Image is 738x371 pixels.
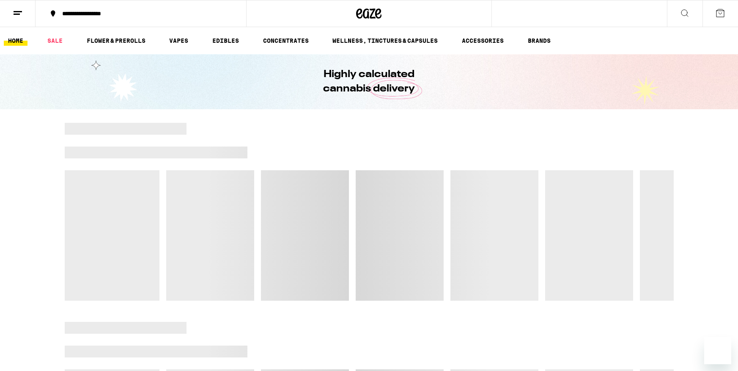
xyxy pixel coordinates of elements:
a: SALE [43,36,67,46]
a: EDIBLES [208,36,243,46]
a: HOME [4,36,27,46]
h1: Highly calculated cannabis delivery [299,67,439,96]
a: FLOWER & PREROLLS [82,36,150,46]
a: ACCESSORIES [458,36,508,46]
a: VAPES [165,36,192,46]
iframe: Button to launch messaging window [704,337,731,364]
a: BRANDS [524,36,555,46]
a: CONCENTRATES [259,36,313,46]
a: WELLNESS, TINCTURES & CAPSULES [328,36,442,46]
